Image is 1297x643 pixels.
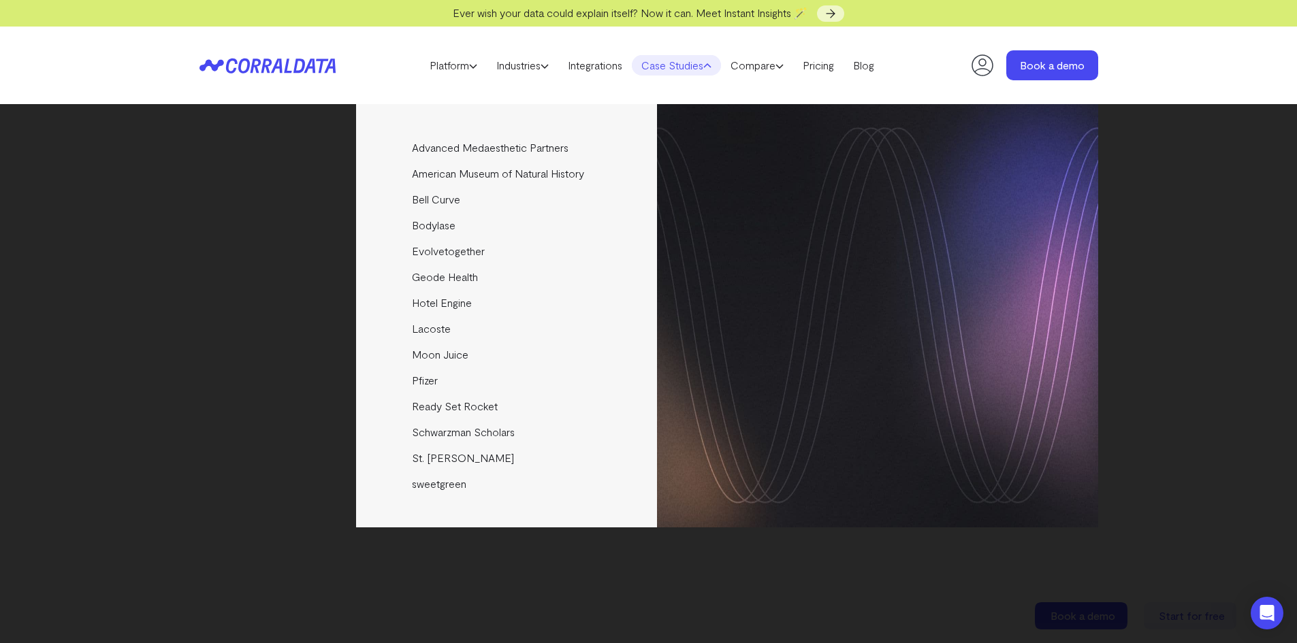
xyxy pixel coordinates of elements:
a: Platform [420,55,487,76]
a: Industries [487,55,558,76]
a: Pricing [793,55,844,76]
a: Case Studies [632,55,721,76]
a: Schwarzman Scholars [356,419,659,445]
a: Lacoste [356,316,659,342]
a: sweetgreen [356,471,659,497]
a: Geode Health [356,264,659,290]
a: St. [PERSON_NAME] [356,445,659,471]
a: Bell Curve [356,186,659,212]
a: Bodylase [356,212,659,238]
a: Hotel Engine [356,290,659,316]
a: Pfizer [356,367,659,393]
a: Integrations [558,55,632,76]
a: American Museum of Natural History [356,161,659,186]
a: Blog [844,55,884,76]
a: Ready Set Rocket [356,393,659,419]
a: Advanced Medaesthetic Partners [356,135,659,161]
div: Open Intercom Messenger [1251,597,1283,629]
a: Moon Juice [356,342,659,367]
span: Ever wish your data could explain itself? Now it can. Meet Instant Insights 🪄 [453,6,807,19]
a: Book a demo [1006,50,1098,80]
a: Evolvetogether [356,238,659,264]
a: Compare [721,55,793,76]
